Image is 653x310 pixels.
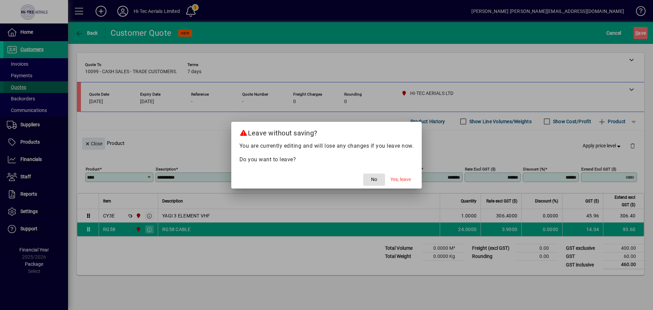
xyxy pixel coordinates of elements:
[231,122,422,142] h2: Leave without saving?
[239,142,414,150] p: You are currently editing and will lose any changes if you leave now.
[388,174,414,186] button: Yes, leave
[363,174,385,186] button: No
[239,156,414,164] p: Do you want to leave?
[371,176,377,183] span: No
[390,176,411,183] span: Yes, leave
